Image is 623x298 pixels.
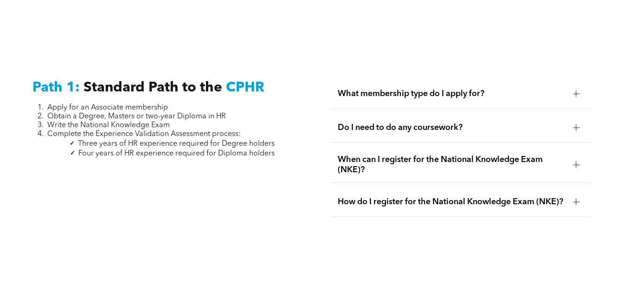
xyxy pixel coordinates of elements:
[47,113,226,120] span: Obtain a Degree, Masters or two-year Diploma in HR
[78,140,275,148] span: Three years of HR experience required for Degree holders
[338,89,565,99] span: What membership type do I apply for?
[338,155,565,175] span: When can I register for the National Knowledge Exam (NKE)?
[78,150,275,157] span: Four years of HR experience required for Diploma holders
[47,130,241,138] span: Complete the Experience Validation Assessment process:
[32,81,80,95] span: Path 1:
[338,197,565,207] span: How do I register for the National Knowledge Exam (NKE)?
[338,123,565,133] span: Do I need to do any coursework?
[47,104,168,111] span: Apply for an Associate membership
[226,81,264,95] span: CPHR
[47,122,170,129] span: Write the National Knowledge Exam
[83,81,222,95] span: Standard Path to the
